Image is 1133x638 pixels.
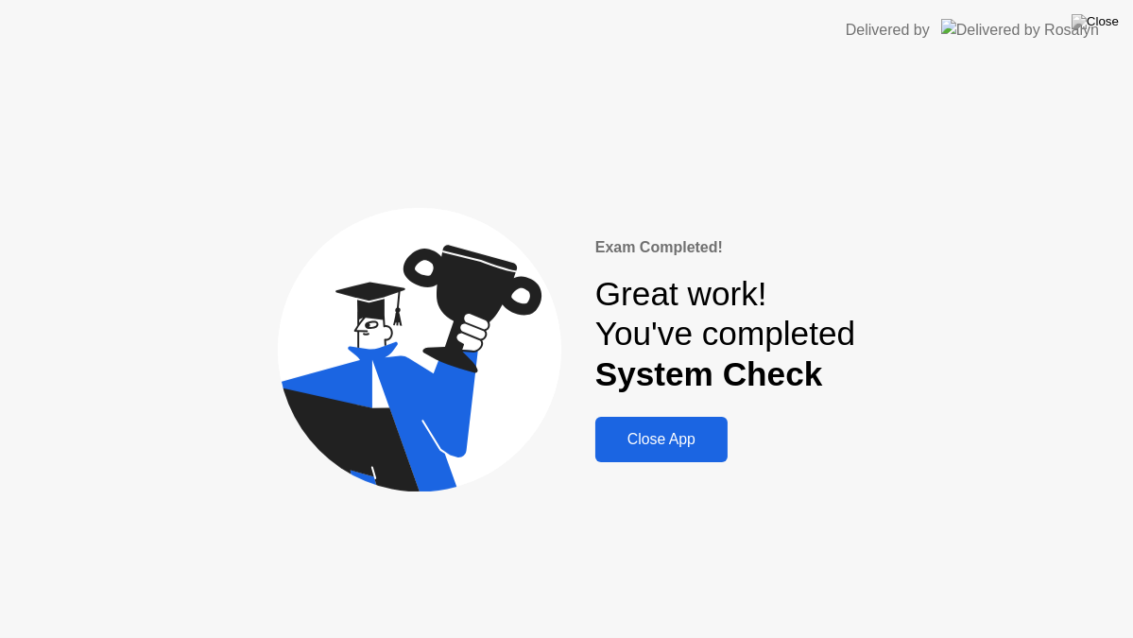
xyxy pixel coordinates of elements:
[601,431,722,448] div: Close App
[595,236,855,259] div: Exam Completed!
[595,417,728,462] button: Close App
[595,274,855,394] div: Great work! You've completed
[941,19,1099,41] img: Delivered by Rosalyn
[595,355,823,392] b: System Check
[1072,14,1119,29] img: Close
[846,19,930,42] div: Delivered by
